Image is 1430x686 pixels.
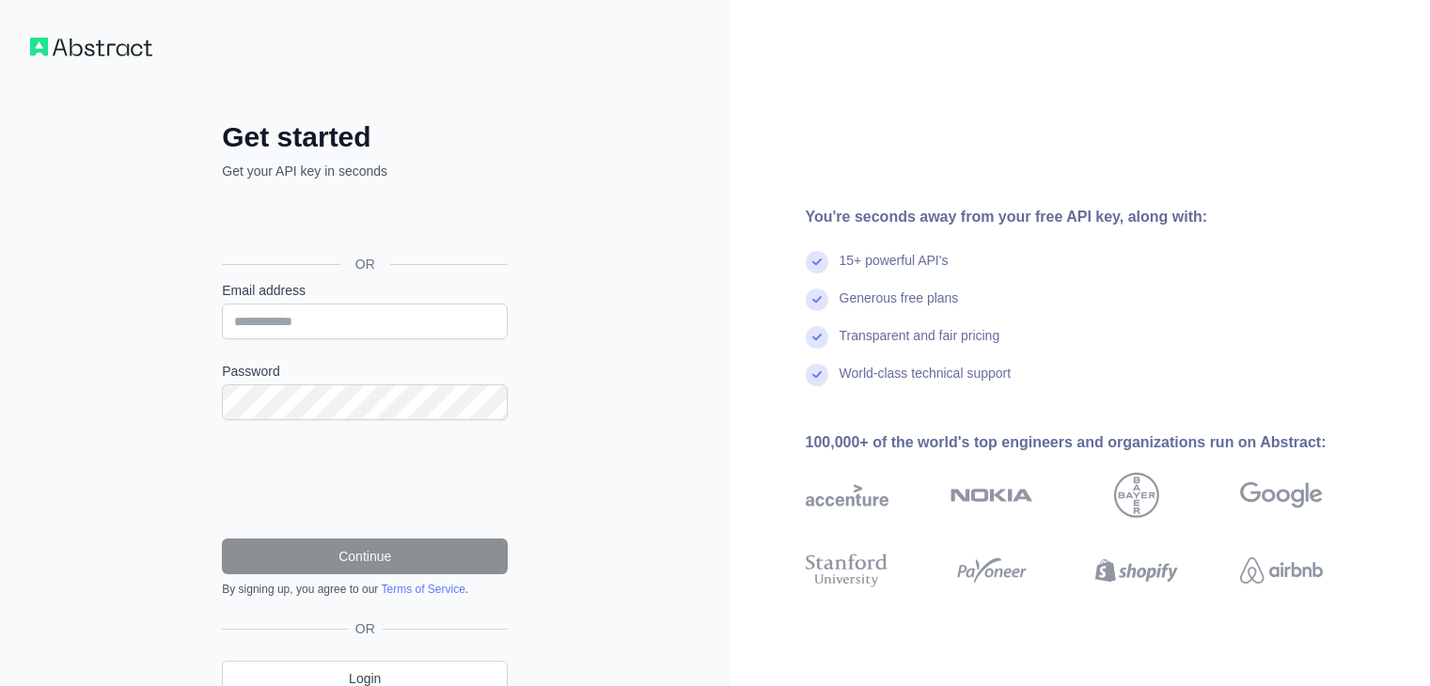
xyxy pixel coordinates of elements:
img: bayer [1114,473,1159,518]
img: accenture [806,473,888,518]
iframe: reCAPTCHA [222,443,508,516]
img: stanford university [806,550,888,591]
img: shopify [1095,550,1178,591]
a: Terms of Service [381,583,464,596]
img: check mark [806,326,828,349]
img: Workflow [30,38,152,56]
span: OR [348,619,383,638]
p: Get your API key in seconds [222,162,508,180]
div: Generous free plans [840,288,959,326]
img: payoneer [951,550,1033,591]
button: Continue [222,538,508,574]
img: check mark [806,288,828,311]
span: OR [340,255,390,273]
img: airbnb [1240,550,1323,591]
div: World-class technical support [840,364,1012,401]
div: 100,000+ of the world's top engineers and organizations run on Abstract: [806,431,1383,454]
img: google [1240,473,1323,518]
img: check mark [806,251,828,273]
div: Transparent and fair pricing [840,326,1000,364]
img: nokia [951,473,1033,518]
label: Email address [222,281,508,300]
div: You're seconds away from your free API key, along with: [806,206,1383,228]
img: check mark [806,364,828,386]
label: Password [222,362,508,381]
h2: Get started [222,120,508,154]
iframe: Sign in with Google Button [212,201,513,242]
div: 15+ powerful API's [840,251,949,288]
div: By signing up, you agree to our . [222,582,508,597]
